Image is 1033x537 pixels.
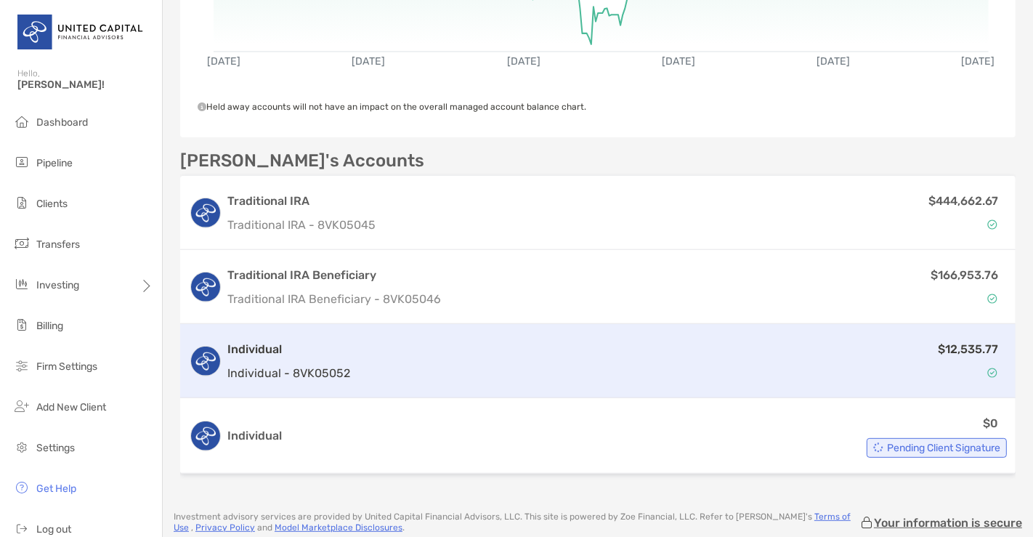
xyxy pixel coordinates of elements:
[13,275,31,293] img: investing icon
[13,357,31,374] img: firm-settings icon
[987,368,997,378] img: Account Status icon
[227,267,441,284] h3: Traditional IRA Beneficiary
[36,360,97,373] span: Firm Settings
[983,414,998,432] p: $0
[13,479,31,496] img: get-help icon
[13,397,31,415] img: add_new_client icon
[207,56,240,68] text: [DATE]
[227,341,350,358] h3: Individual
[17,6,145,58] img: United Capital Logo
[36,442,75,454] span: Settings
[887,444,1000,452] span: Pending Client Signature
[874,516,1022,530] p: Your information is secure
[227,290,441,308] p: Traditional IRA Beneficiary - 8VK05046
[227,216,376,234] p: Traditional IRA - 8VK05045
[36,320,63,332] span: Billing
[195,522,255,533] a: Privacy Policy
[663,56,696,68] text: [DATE]
[227,364,350,382] p: Individual - 8VK05052
[180,152,424,170] p: [PERSON_NAME]'s Accounts
[987,219,997,230] img: Account Status icon
[191,421,220,451] img: logo account
[13,153,31,171] img: pipeline icon
[508,56,541,68] text: [DATE]
[36,116,88,129] span: Dashboard
[36,238,80,251] span: Transfers
[13,113,31,130] img: dashboard icon
[13,520,31,537] img: logout icon
[36,401,106,413] span: Add New Client
[17,78,153,91] span: [PERSON_NAME]!
[13,438,31,456] img: settings icon
[352,56,386,68] text: [DATE]
[174,512,851,533] a: Terms of Use
[873,443,883,453] img: Account Status icon
[198,102,586,112] span: Held away accounts will not have an impact on the overall managed account balance chart.
[36,279,79,291] span: Investing
[36,157,73,169] span: Pipeline
[987,294,997,304] img: Account Status icon
[191,198,220,227] img: logo account
[818,56,851,68] text: [DATE]
[13,235,31,252] img: transfers icon
[36,198,68,210] span: Clients
[931,266,998,284] p: $166,953.76
[36,483,76,495] span: Get Help
[191,272,220,302] img: logo account
[938,340,998,358] p: $12,535.77
[174,512,859,533] p: Investment advisory services are provided by United Capital Financial Advisors, LLC . This site i...
[36,523,71,536] span: Log out
[963,56,997,68] text: [DATE]
[275,522,402,533] a: Model Marketplace Disclosures
[13,194,31,211] img: clients icon
[13,316,31,334] img: billing icon
[191,347,220,376] img: logo account
[928,192,998,210] p: $444,662.67
[227,193,376,210] h3: Traditional IRA
[227,427,282,445] h3: Individual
